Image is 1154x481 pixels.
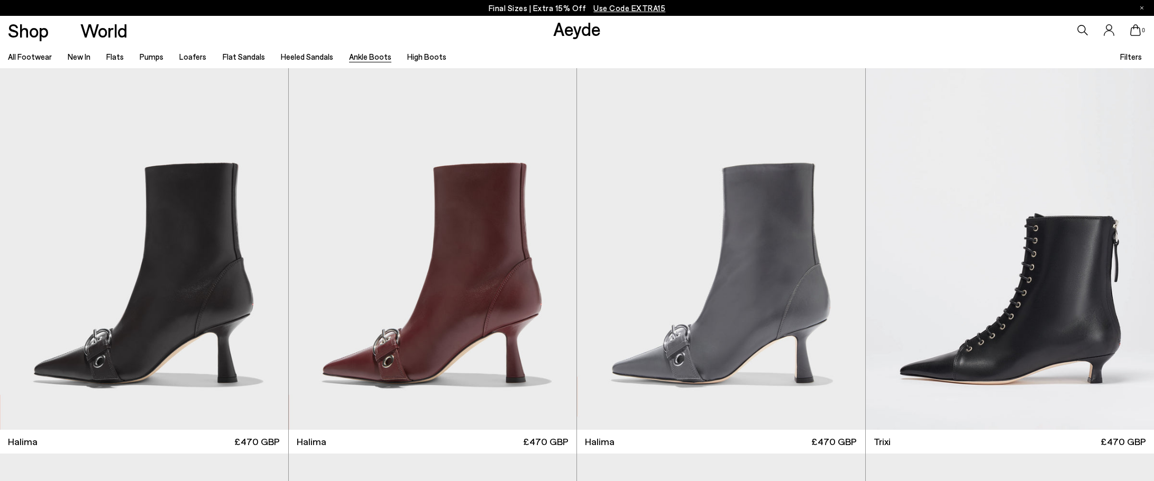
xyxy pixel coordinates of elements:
[577,68,865,430] img: Halima Eyelet Pointed Boots
[553,17,601,40] a: Aeyde
[1141,27,1146,33] span: 0
[1130,24,1141,36] a: 0
[874,435,891,448] span: Trixi
[289,68,577,430] img: Halima Eyelet Pointed Boots
[80,21,127,40] a: World
[523,435,569,448] span: £470 GBP
[281,52,333,61] a: Heeled Sandals
[234,435,280,448] span: £470 GBP
[8,435,38,448] span: Halima
[8,52,52,61] a: All Footwear
[223,52,265,61] a: Flat Sandals
[1120,52,1142,61] span: Filters
[106,52,124,61] a: Flats
[349,52,391,61] a: Ankle Boots
[68,52,90,61] a: New In
[289,430,577,454] a: Halima £470 GBP
[140,52,163,61] a: Pumps
[8,21,49,40] a: Shop
[297,435,326,448] span: Halima
[179,52,206,61] a: Loafers
[593,3,665,13] span: Navigate to /collections/ss25-final-sizes
[577,430,865,454] a: Halima £470 GBP
[811,435,857,448] span: £470 GBP
[489,2,666,15] p: Final Sizes | Extra 15% Off
[1101,435,1146,448] span: £470 GBP
[585,435,615,448] span: Halima
[407,52,446,61] a: High Boots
